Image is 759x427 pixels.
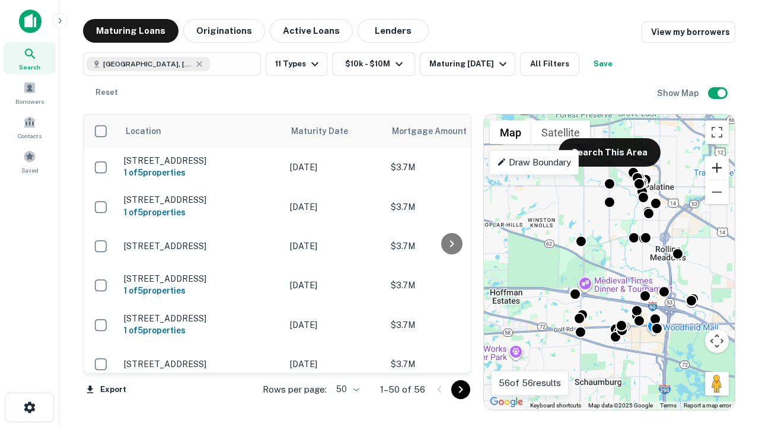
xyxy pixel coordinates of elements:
[124,324,278,337] h6: 1 of 5 properties
[391,279,509,292] p: $3.7M
[4,145,56,177] a: Saved
[391,358,509,371] p: $3.7M
[21,165,39,175] span: Saved
[290,358,379,371] p: [DATE]
[429,57,510,71] div: Maturing [DATE]
[124,241,278,251] p: [STREET_ADDRESS]
[332,52,415,76] button: $10k - $10M
[103,59,192,69] span: [GEOGRAPHIC_DATA], [GEOGRAPHIC_DATA]
[124,313,278,324] p: [STREET_ADDRESS]
[660,402,677,409] a: Terms (opens in new tab)
[657,87,701,100] h6: Show Map
[83,381,129,399] button: Export
[520,52,579,76] button: All Filters
[588,402,653,409] span: Map data ©2025 Google
[531,120,590,144] button: Show satellite imagery
[391,240,509,253] p: $3.7M
[385,114,515,148] th: Mortgage Amount
[490,120,531,144] button: Show street map
[380,383,425,397] p: 1–50 of 56
[183,19,265,43] button: Originations
[124,206,278,219] h6: 1 of 5 properties
[451,380,470,399] button: Go to next page
[391,200,509,213] p: $3.7M
[284,114,385,148] th: Maturity Date
[270,19,353,43] button: Active Loans
[358,19,429,43] button: Lenders
[118,114,284,148] th: Location
[266,52,327,76] button: 11 Types
[331,381,361,398] div: 50
[487,394,526,410] img: Google
[391,318,509,332] p: $3.7M
[705,120,729,144] button: Toggle fullscreen view
[705,156,729,180] button: Zoom in
[642,21,735,43] a: View my borrowers
[19,62,40,72] span: Search
[499,376,561,390] p: 56 of 56 results
[4,77,56,109] a: Borrowers
[487,394,526,410] a: Open this area in Google Maps (opens a new window)
[420,52,515,76] button: Maturing [DATE]
[83,19,178,43] button: Maturing Loans
[392,124,482,138] span: Mortgage Amount
[125,124,161,138] span: Location
[484,114,735,410] div: 0 0
[291,124,363,138] span: Maturity Date
[290,200,379,213] p: [DATE]
[124,195,278,205] p: [STREET_ADDRESS]
[290,279,379,292] p: [DATE]
[584,52,622,76] button: Save your search to get updates of matches that match your search criteria.
[684,402,731,409] a: Report a map error
[530,401,581,410] button: Keyboard shortcuts
[124,166,278,179] h6: 1 of 5 properties
[4,111,56,143] a: Contacts
[4,42,56,74] a: Search
[705,329,729,353] button: Map camera controls
[124,359,278,369] p: [STREET_ADDRESS]
[124,284,278,297] h6: 1 of 5 properties
[124,273,278,284] p: [STREET_ADDRESS]
[124,155,278,166] p: [STREET_ADDRESS]
[263,383,327,397] p: Rows per page:
[290,240,379,253] p: [DATE]
[700,332,759,389] iframe: Chat Widget
[19,9,42,33] img: capitalize-icon.png
[15,97,44,106] span: Borrowers
[705,180,729,204] button: Zoom out
[559,138,661,167] button: Search This Area
[290,318,379,332] p: [DATE]
[18,131,42,141] span: Contacts
[88,81,126,104] button: Reset
[290,161,379,174] p: [DATE]
[497,155,571,170] p: Draw Boundary
[391,161,509,174] p: $3.7M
